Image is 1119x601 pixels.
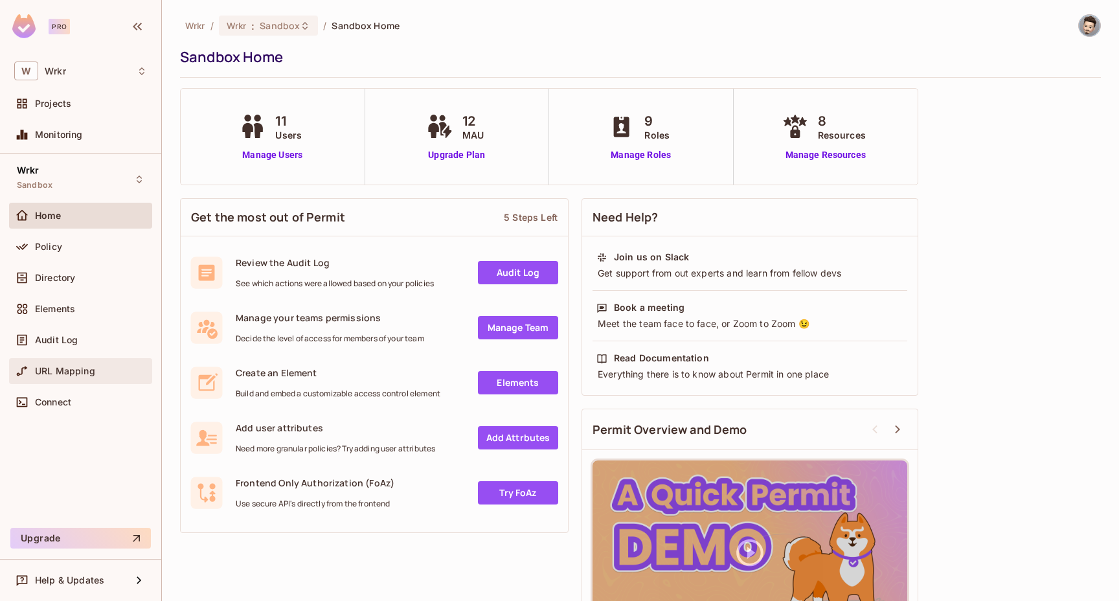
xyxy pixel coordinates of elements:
span: Directory [35,273,75,283]
span: Create an Element [236,367,440,379]
span: Get the most out of Permit [191,209,345,225]
span: URL Mapping [35,366,95,376]
button: Upgrade [10,528,151,549]
span: Projects [35,98,71,109]
span: the active workspace [185,19,205,32]
span: Wrkr [17,165,40,176]
div: Pro [49,19,70,34]
a: Manage Roles [605,148,676,162]
span: 9 [644,111,670,131]
a: Manage Team [478,316,558,339]
span: Monitoring [35,130,83,140]
span: 8 [818,111,866,131]
a: Audit Log [478,261,558,284]
div: Get support from out experts and learn from fellow devs [596,267,903,280]
span: Policy [35,242,62,252]
span: Need Help? [593,209,659,225]
span: Elements [35,304,75,314]
span: Review the Audit Log [236,256,434,269]
span: Sandbox [260,19,300,32]
a: Try FoAz [478,481,558,505]
span: Help & Updates [35,575,104,585]
a: Manage Resources [779,148,872,162]
span: Sandbox Home [332,19,400,32]
span: Resources [818,128,866,142]
div: Meet the team face to face, or Zoom to Zoom 😉 [596,317,903,330]
span: 11 [275,111,302,131]
li: / [210,19,214,32]
a: Elements [478,371,558,394]
a: Add Attrbutes [478,426,558,449]
span: Roles [644,128,670,142]
div: Read Documentation [614,352,709,365]
li: / [323,19,326,32]
span: Wrkr [227,19,247,32]
a: Manage Users [236,148,308,162]
div: Sandbox Home [180,47,1094,67]
span: MAU [462,128,484,142]
div: Book a meeting [614,301,684,314]
span: Build and embed a customizable access control element [236,389,440,399]
span: W [14,62,38,80]
span: Workspace: Wrkr [45,66,66,76]
div: Join us on Slack [614,251,689,264]
span: Add user attributes [236,422,435,434]
span: Home [35,210,62,221]
span: Audit Log [35,335,78,345]
a: Upgrade Plan [424,148,490,162]
img: Alan Terriaga [1079,15,1100,36]
span: Permit Overview and Demo [593,422,747,438]
span: : [251,21,255,31]
span: See which actions were allowed based on your policies [236,278,434,289]
div: Everything there is to know about Permit in one place [596,368,903,381]
span: Need more granular policies? Try adding user attributes [236,444,435,454]
span: Sandbox [17,180,52,190]
div: 5 Steps Left [504,211,558,223]
span: Manage your teams permissions [236,312,424,324]
span: Users [275,128,302,142]
span: Frontend Only Authorization (FoAz) [236,477,394,489]
span: 12 [462,111,484,131]
span: Use secure API's directly from the frontend [236,499,394,509]
img: SReyMgAAAABJRU5ErkJggg== [12,14,36,38]
span: Decide the level of access for members of your team [236,334,424,344]
span: Connect [35,397,71,407]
